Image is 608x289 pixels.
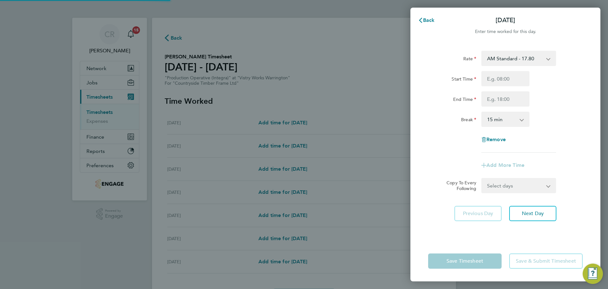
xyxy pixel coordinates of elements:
button: Back [412,14,441,27]
label: End Time [453,96,476,104]
span: Back [423,17,435,23]
p: [DATE] [496,16,515,25]
button: Remove [481,137,506,142]
span: Next Day [522,210,544,217]
input: E.g. 18:00 [481,91,529,107]
button: Next Day [509,206,556,221]
button: Engage Resource Center [583,264,603,284]
input: E.g. 08:00 [481,71,529,86]
label: Copy To Every Following [441,180,476,191]
label: Break [461,117,476,124]
label: Start Time [452,76,476,84]
span: Remove [486,136,506,142]
label: Rate [463,56,476,63]
div: Enter time worked for this day. [410,28,600,36]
